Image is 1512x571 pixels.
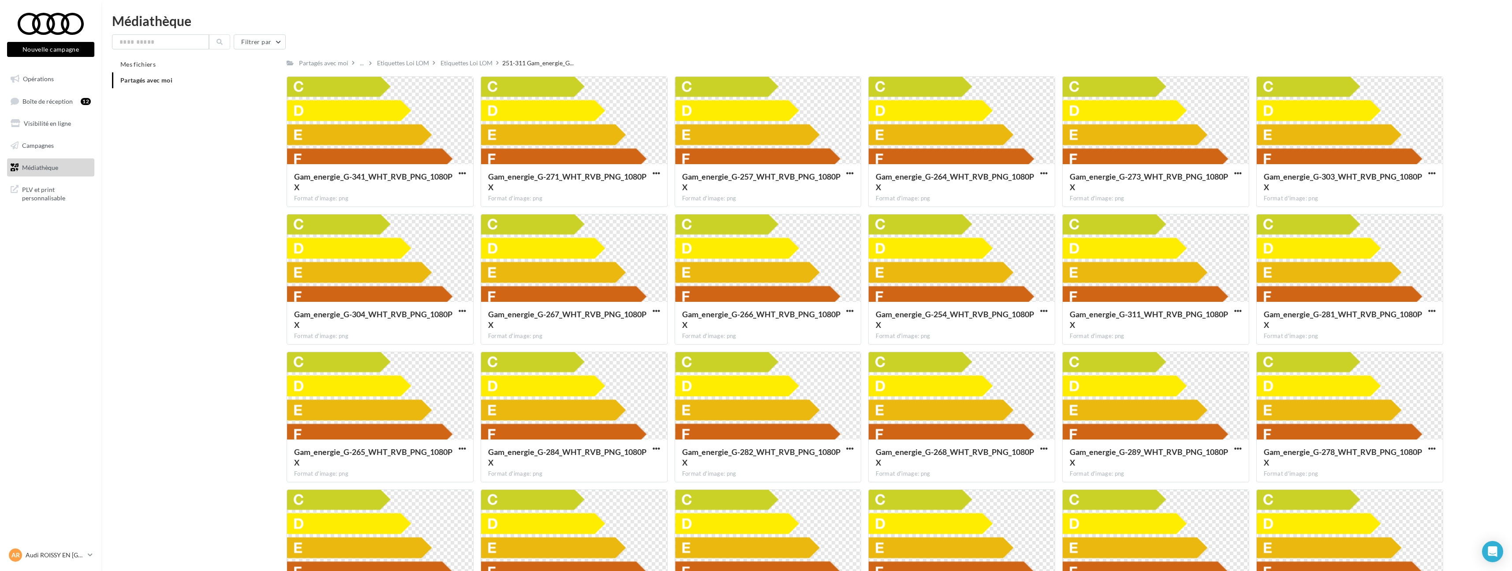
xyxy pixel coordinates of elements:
div: Format d'image: png [1264,332,1436,340]
span: PLV et print personnalisable [22,184,91,203]
a: Visibilité en ligne [5,114,96,133]
div: Open Intercom Messenger [1482,541,1503,562]
a: AR Audi ROISSY EN [GEOGRAPHIC_DATA] [7,547,94,563]
span: Gam_energie_G-257_WHT_RVB_PNG_1080PX [682,172,840,192]
span: 251-311 Gam_energie_G... [502,59,574,68]
a: PLV et print personnalisable [5,180,96,206]
div: ... [358,57,366,69]
span: AR [11,551,20,560]
span: Gam_energie_G-278_WHT_RVB_PNG_1080PX [1264,447,1422,467]
div: Format d'image: png [488,332,660,340]
div: Format d'image: png [1264,195,1436,203]
div: Format d'image: png [488,470,660,478]
span: Partagés avec moi [120,76,172,84]
div: Format d'image: png [682,470,854,478]
p: Audi ROISSY EN [GEOGRAPHIC_DATA] [26,551,84,560]
a: Opérations [5,70,96,88]
span: Gam_energie_G-271_WHT_RVB_PNG_1080PX [488,172,646,192]
button: Filtrer par [234,34,286,49]
div: Format d'image: png [1070,332,1242,340]
div: Format d'image: png [294,195,466,203]
span: Gam_energie_G-304_WHT_RVB_PNG_1080PX [294,309,452,330]
div: Format d'image: png [876,470,1048,478]
span: Gam_energie_G-268_WHT_RVB_PNG_1080PX [876,447,1034,467]
a: Campagnes [5,136,96,155]
div: Etiquettes Loi LOM [441,59,493,68]
span: Boîte de réception [22,97,73,105]
a: Boîte de réception12 [5,92,96,111]
span: Gam_energie_G-273_WHT_RVB_PNG_1080PX [1070,172,1228,192]
div: 12 [81,98,91,105]
span: Visibilité en ligne [24,120,71,127]
div: Format d'image: png [488,195,660,203]
span: Gam_energie_G-267_WHT_RVB_PNG_1080PX [488,309,646,330]
span: Gam_energie_G-303_WHT_RVB_PNG_1080PX [1264,172,1422,192]
span: Gam_energie_G-284_WHT_RVB_PNG_1080PX [488,447,646,467]
div: Etiquettes Loi LOM [377,59,429,68]
div: Format d'image: png [1264,470,1436,478]
span: Gam_energie_G-281_WHT_RVB_PNG_1080PX [1264,309,1422,330]
div: Format d'image: png [876,195,1048,203]
span: Gam_energie_G-282_WHT_RVB_PNG_1080PX [682,447,840,467]
span: Gam_energie_G-311_WHT_RVB_PNG_1080PX [1070,309,1228,330]
div: Format d'image: png [294,470,466,478]
span: Gam_energie_G-266_WHT_RVB_PNG_1080PX [682,309,840,330]
a: Médiathèque [5,158,96,177]
div: Format d'image: png [876,332,1048,340]
span: Gam_energie_G-264_WHT_RVB_PNG_1080PX [876,172,1034,192]
span: Opérations [23,75,54,83]
span: Gam_energie_G-254_WHT_RVB_PNG_1080PX [876,309,1034,330]
div: Médiathèque [112,14,1501,27]
div: Format d'image: png [1070,195,1242,203]
div: Format d'image: png [294,332,466,340]
span: Campagnes [22,142,54,149]
span: Gam_energie_G-265_WHT_RVB_PNG_1080PX [294,447,452,467]
span: Gam_energie_G-289_WHT_RVB_PNG_1080PX [1070,447,1228,467]
span: Mes fichiers [120,60,156,68]
div: Format d'image: png [1070,470,1242,478]
span: Médiathèque [22,163,58,171]
button: Nouvelle campagne [7,42,94,57]
div: Format d'image: png [682,195,854,203]
span: Gam_energie_G-341_WHT_RVB_PNG_1080PX [294,172,452,192]
div: Partagés avec moi [299,59,348,68]
div: Format d'image: png [682,332,854,340]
